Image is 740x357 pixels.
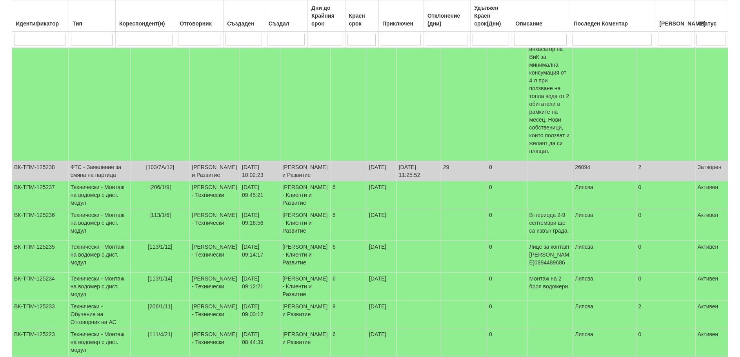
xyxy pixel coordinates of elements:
[575,275,593,282] span: Липсва
[333,275,336,282] span: 6
[68,273,131,301] td: Технически - Монтаж на водомер с дист. модул
[636,209,695,241] td: 0
[695,181,728,209] td: Активен
[575,244,593,250] span: Липсва
[347,10,376,29] div: Краен срок
[367,209,397,241] td: [DATE]
[69,0,115,32] th: Тип: No sort applied, activate to apply an ascending sort
[487,273,527,301] td: 0
[265,0,307,32] th: Създал: No sort applied, activate to apply an ascending sort
[441,161,487,181] td: 29
[426,10,468,29] div: Отклонение (дни)
[280,328,331,356] td: [PERSON_NAME] и Развитие
[575,331,593,337] span: Липсва
[148,244,172,250] span: [113/1/12]
[636,273,695,301] td: 0
[487,301,527,328] td: 0
[12,181,69,209] td: ВК-ТПМ-125237
[572,18,654,29] div: Последен Коментар
[178,18,221,29] div: Отговорник
[12,0,69,32] th: Идентификатор: No sort applied, activate to apply an ascending sort
[190,241,240,273] td: [PERSON_NAME] - Технически
[240,328,280,356] td: [DATE] 08:44:39
[695,273,728,301] td: Активен
[396,161,441,181] td: [DATE] 11:25:52
[333,303,336,310] span: 9
[68,161,131,181] td: ФТС - Заявление за смяна на партида
[487,209,527,241] td: 0
[190,328,240,356] td: [PERSON_NAME] - Технически
[529,211,571,235] p: В периода 2-9 септември ще са извън града.
[308,0,345,32] th: Дни до Крайния срок: No sort applied, activate to apply an ascending sort
[378,0,424,32] th: Приключен: No sort applied, activate to apply an ascending sort
[636,241,695,273] td: 0
[424,0,471,32] th: Отклонение (дни): No sort applied, activate to apply an ascending sort
[695,0,728,32] th: Статус: No sort applied, activate to apply an ascending sort
[148,331,172,337] span: [111/4/21]
[656,0,695,32] th: Брой Файлове: No sort applied, activate to apply an ascending sort
[190,301,240,328] td: [PERSON_NAME] - Технически
[190,161,240,181] td: [PERSON_NAME] и Развитие
[280,301,331,328] td: [PERSON_NAME] и Развитие
[68,241,131,273] td: Технически - Монтаж на водомер с дист. модул
[695,328,728,356] td: Активен
[367,301,397,328] td: [DATE]
[575,184,593,190] span: Липсва
[12,20,69,161] td: ВК-ТПМ-125239
[367,20,397,161] td: [DATE]
[381,18,422,29] div: Приключен
[148,303,172,310] span: [206/1/11]
[240,161,280,181] td: [DATE] 10:02:23
[267,18,305,29] div: Създал
[529,243,571,266] p: Лице за контакт [PERSON_NAME]
[575,164,590,170] span: 26094
[12,328,69,356] td: ВК-ТПМ-125223
[529,22,571,155] p: Обаждане от клиент след отчет на инкасатор на ВиК за минимална консумация от 4 л при ползване на ...
[12,209,69,241] td: ВК-ТПМ-125236
[240,209,280,241] td: [DATE] 09:16:56
[636,181,695,209] td: 0
[176,0,224,32] th: Отговорник: No sort applied, activate to apply an ascending sort
[280,241,331,273] td: [PERSON_NAME] - Клиенти и Развитие
[367,241,397,273] td: [DATE]
[190,273,240,301] td: [PERSON_NAME] - Технически
[575,212,593,218] span: Липсва
[68,181,131,209] td: Технически - Монтаж на водомер с дист. модул
[696,18,726,29] div: Статус
[473,2,509,29] div: Удължен Краен срок(Дни)
[310,2,343,29] div: Дни до Крайния срок
[471,0,512,32] th: Удължен Краен срок(Дни): No sort applied, activate to apply an ascending sort
[12,241,69,273] td: ВК-ТПМ-125235
[118,18,174,29] div: Кореспондент(и)
[636,301,695,328] td: 2
[190,209,240,241] td: [PERSON_NAME] - Технически
[149,212,171,218] span: [113/1/6]
[240,301,280,328] td: [DATE] 09:00:12
[224,0,265,32] th: Създаден: No sort applied, activate to apply an ascending sort
[280,20,331,161] td: [PERSON_NAME] и Развитие
[658,18,693,29] div: [PERSON_NAME]
[695,209,728,241] td: Активен
[68,209,131,241] td: Технически - Монтаж на водомер с дист. модул
[333,184,336,190] span: 6
[333,331,336,337] span: 6
[487,20,527,161] td: 0
[240,241,280,273] td: [DATE] 09:14:17
[12,273,69,301] td: ВК-ТПМ-125234
[68,20,131,161] td: Технически - Проблем с БГВ
[68,328,131,356] td: Технически - Монтаж на водомер с дист. модул
[240,181,280,209] td: [DATE] 09:45:21
[695,301,728,328] td: Активен
[512,0,570,32] th: Описание: No sort applied, activate to apply an ascending sort
[367,181,397,209] td: [DATE]
[367,161,397,181] td: [DATE]
[14,18,67,29] div: Идентификатор
[280,273,331,301] td: [PERSON_NAME] - Клиенти и Развитие
[333,244,336,250] span: 6
[280,161,331,181] td: [PERSON_NAME] и Развитие
[487,181,527,209] td: 0
[695,161,728,181] td: Затворен
[280,181,331,209] td: [PERSON_NAME] - Клиенти и Развитие
[146,164,175,170] span: [103/7А/12]
[280,209,331,241] td: [PERSON_NAME] - Клиенти и Развитие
